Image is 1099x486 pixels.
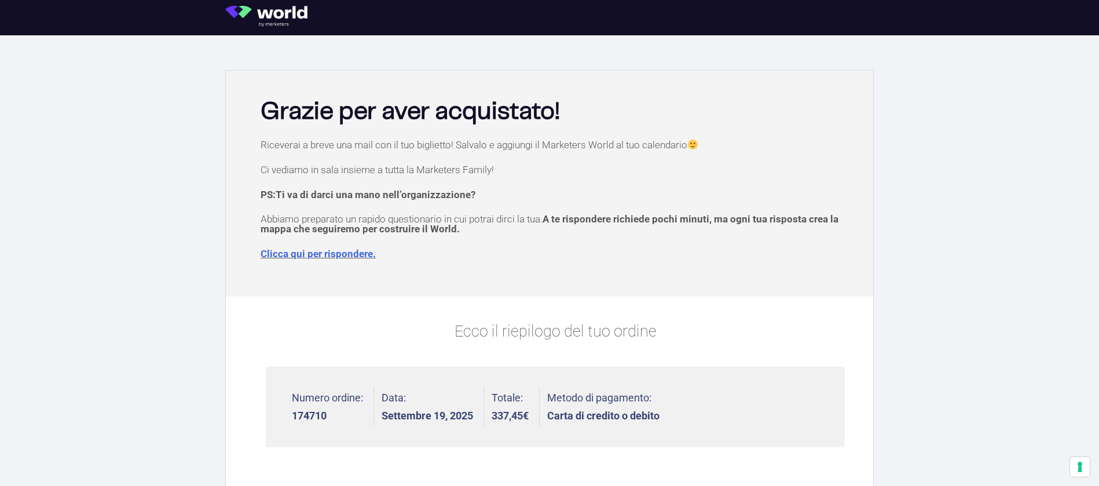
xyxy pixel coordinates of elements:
strong: 174710 [292,411,363,421]
strong: PS: [261,189,475,200]
p: Abbiamo preparato un rapido questionario in cui potrai dirci la tua. [261,214,850,234]
li: Totale: [492,388,540,426]
li: Data: [382,388,484,426]
li: Numero ordine: [292,388,374,426]
bdi: 337,45 [492,410,529,422]
p: Riceverai a breve una mail con il tuo biglietto! Salvalo e aggiungi il Marketers World al tuo cal... [261,140,850,150]
p: Ci vediamo in sala insieme a tutta la Marketers Family! [261,165,850,175]
img: 🙂 [688,140,698,149]
span: € [523,410,529,422]
b: Grazie per aver acquistato! [261,100,560,123]
span: A te rispondere richiede pochi minuti, ma ogni tua risposta crea la mappa che seguiremo per costr... [261,213,838,235]
strong: Settembre 19, 2025 [382,411,473,421]
strong: Carta di credito o debito [547,411,660,421]
li: Metodo di pagamento: [547,388,660,426]
span: Ti va di darci una mano nell’organizzazione? [276,189,475,200]
a: Clicca qui per rispondere. [261,248,376,260]
p: Ecco il riepilogo del tuo ordine [266,320,845,344]
button: Le tue preferenze relative al consenso per le tecnologie di tracciamento [1070,457,1090,477]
